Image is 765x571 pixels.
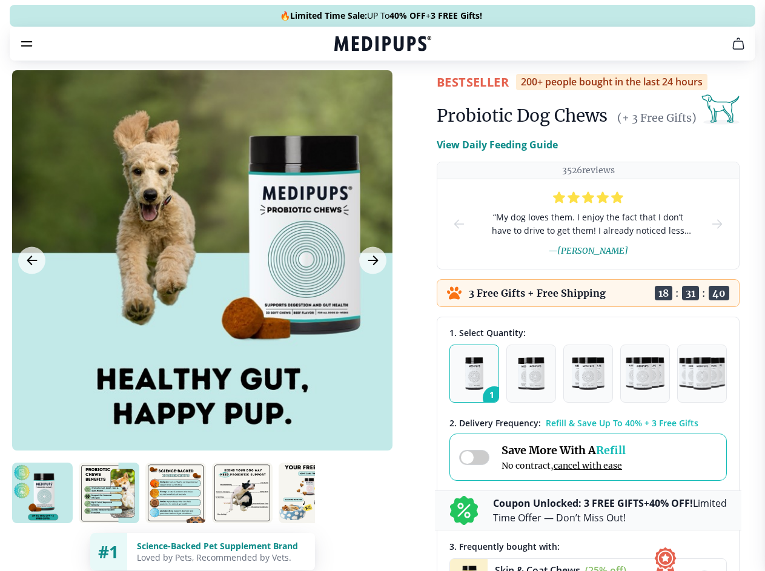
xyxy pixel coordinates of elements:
[562,165,615,176] p: 3526 reviews
[502,443,626,457] span: Save More With A
[548,245,628,256] span: — [PERSON_NAME]
[279,463,339,523] img: Probiotic Dog Chews | Natural Dog Supplements
[334,35,431,55] a: Medipups
[483,386,506,409] span: 1
[554,460,622,471] span: cancel with ease
[12,463,73,523] img: Probiotic Dog Chews | Natural Dog Supplements
[655,286,672,300] span: 18
[437,137,558,152] p: View Daily Feeding Guide
[724,29,753,58] button: cart
[710,179,724,269] button: next-slide
[19,36,34,51] button: burger-menu
[572,357,604,390] img: Pack of 3 - Natural Dog Supplements
[596,443,626,457] span: Refill
[437,105,608,127] h1: Probiotic Dog Chews
[452,179,466,269] button: prev-slide
[79,463,139,523] img: Probiotic Dog Chews | Natural Dog Supplements
[465,357,484,390] img: Pack of 1 - Natural Dog Supplements
[493,496,727,525] p: + Limited Time Offer — Don’t Miss Out!
[145,463,206,523] img: Probiotic Dog Chews | Natural Dog Supplements
[449,541,560,552] span: 3 . Frequently bought with:
[437,74,509,90] span: BestSeller
[493,497,644,510] b: Coupon Unlocked: 3 FREE GIFTS
[502,460,626,471] span: No contract,
[649,497,693,510] b: 40% OFF!
[679,357,726,390] img: Pack of 5 - Natural Dog Supplements
[702,287,706,299] span: :
[682,286,699,300] span: 31
[18,247,45,274] button: Previous Image
[212,463,273,523] img: Probiotic Dog Chews | Natural Dog Supplements
[486,211,690,237] span: “ My dog loves them. I enjoy the fact that I don’t have to drive to get them! I already noticed l...
[546,417,698,429] span: Refill & Save Up To 40% + 3 Free Gifts
[617,111,697,125] span: (+ 3 Free Gifts)
[469,287,606,299] p: 3 Free Gifts + Free Shipping
[449,417,541,429] span: 2 . Delivery Frequency:
[280,10,482,22] span: 🔥 UP To +
[449,345,499,403] button: 1
[675,287,679,299] span: :
[137,552,305,563] div: Loved by Pets, Recommended by Vets.
[626,357,664,390] img: Pack of 4 - Natural Dog Supplements
[98,540,119,563] span: #1
[516,74,707,90] div: 200+ people bought in the last 24 hours
[709,286,729,300] span: 40
[359,247,386,274] button: Next Image
[518,357,545,390] img: Pack of 2 - Natural Dog Supplements
[137,540,305,552] div: Science-Backed Pet Supplement Brand
[449,327,727,338] div: 1. Select Quantity:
